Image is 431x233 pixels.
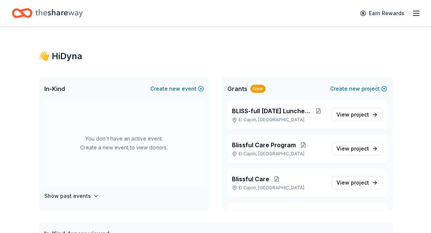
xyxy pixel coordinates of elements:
[332,108,383,121] a: View project
[150,84,204,93] button: Createnewevent
[332,142,383,155] a: View project
[44,192,91,200] h4: Show past events
[232,185,326,191] p: El Cajon, [GEOGRAPHIC_DATA]
[232,141,296,149] span: Blissful Care Program
[349,84,360,93] span: new
[44,84,65,93] span: In-Kind
[330,84,387,93] button: Createnewproject
[332,176,383,189] a: View project
[44,101,204,186] div: You don't have an active event. Create a new event to view donors.
[336,110,369,119] span: View
[232,209,284,217] span: Jingle BLISS 2024
[351,179,369,186] span: project
[336,178,369,187] span: View
[228,84,247,93] span: Grants
[38,50,393,62] div: 👋 Hi Dyna
[44,192,99,200] button: Show past events
[250,85,266,93] div: New
[351,145,369,152] span: project
[232,117,326,123] p: El Cajon, [GEOGRAPHIC_DATA]
[12,4,83,22] a: Home
[169,84,180,93] span: new
[336,144,369,153] span: View
[232,107,311,115] span: BLISS-full [DATE] Luncheon
[351,111,369,118] span: project
[232,175,269,183] span: Blissful Care
[232,151,326,157] p: El Cajon, [GEOGRAPHIC_DATA]
[356,7,409,20] a: Earn Rewards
